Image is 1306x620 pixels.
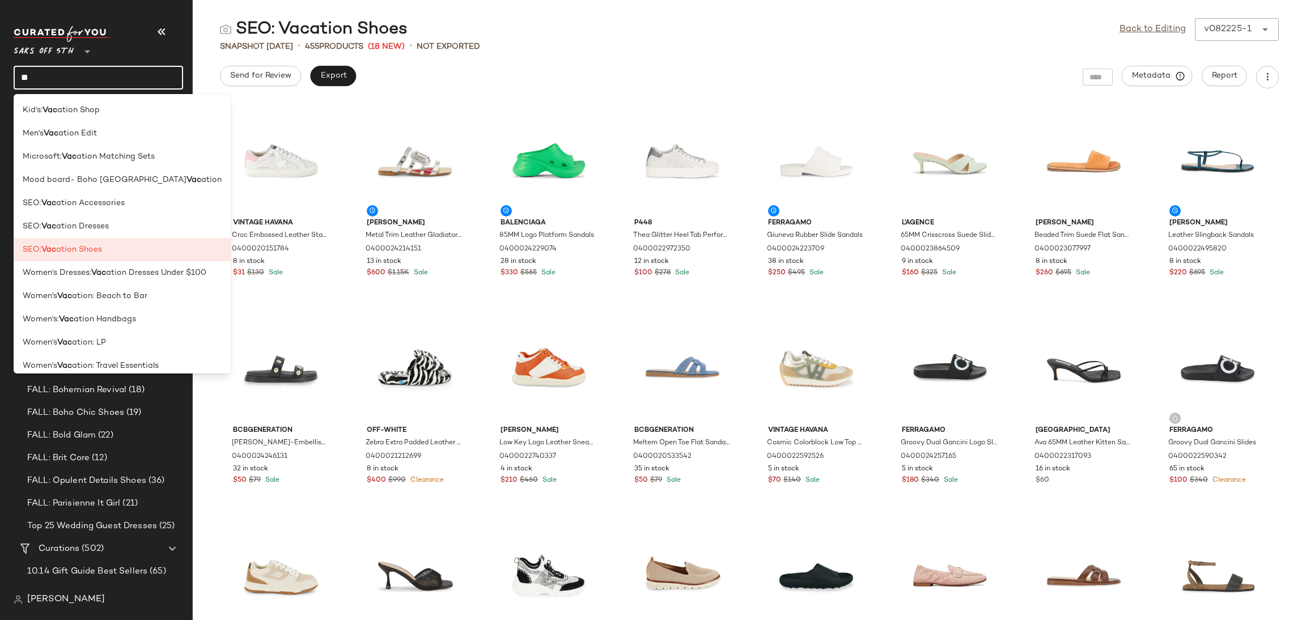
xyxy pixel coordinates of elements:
img: cfy_white_logo.C9jOOHJF.svg [14,26,110,42]
span: $79 [650,475,662,486]
span: 8 in stock [367,464,398,474]
span: Giuneva Rubber Slide Sandals [767,231,863,241]
span: Women's Dresses: [23,267,91,279]
span: Sale [1207,269,1224,277]
span: [GEOGRAPHIC_DATA] [1036,426,1132,436]
span: 4 in stock [501,464,532,474]
span: $460 [520,475,538,486]
span: [PERSON_NAME] [1169,218,1266,228]
span: $31 [233,268,245,278]
span: Metadata [1131,71,1183,81]
span: Vintage Havana [233,218,329,228]
img: 0400022592526_CAMELOLIVE [759,316,874,421]
span: Cosmic Colorblock Low Top Sneakers [767,438,863,448]
span: $250 [768,268,786,278]
span: 32 in stock [233,464,268,474]
span: • [409,40,412,53]
span: 0400024257165 [901,452,956,462]
span: Sale [803,477,820,484]
span: (19) [124,406,142,419]
span: $260 [1036,268,1053,278]
span: Groovy Dual Gancini Logo Slide Sandals [901,438,997,448]
span: 5 in stock [902,464,933,474]
button: Send for Review [220,66,301,86]
span: Sale [807,269,824,277]
span: Sale [1074,269,1090,277]
b: Vac [186,174,201,186]
span: (61) [141,588,159,601]
span: 0400022740337 [499,452,556,462]
span: FALL: Brit Core [27,452,90,465]
span: $325 [921,268,938,278]
span: Kid's: [23,104,43,116]
span: $340 [921,475,939,486]
span: 0400024214151 [366,244,421,254]
span: 13 in stock [367,257,401,267]
span: Not Exported [417,41,480,53]
span: Report [1211,71,1237,80]
span: (22) [96,429,113,442]
img: 0400020533542 [625,316,740,421]
img: svg%3e [14,595,23,604]
img: 0400022317093_BLACKLIZARD [1027,316,1141,421]
span: SEO: [23,197,41,209]
span: 0400024246131 [232,452,287,462]
span: Ava 65MM Leather Kitten Sandals [1034,438,1131,448]
span: Top 25 Wedding Guest Dresses [27,520,157,533]
span: $495 [788,268,805,278]
span: Off-White [367,426,463,436]
span: $180 [902,475,919,486]
span: (18 New) [368,41,405,53]
span: FALL: Opulent Details Shoes [27,474,146,487]
span: FALL: Bold Glam [27,429,96,442]
span: Export [320,71,346,80]
img: 0400023077997_ORANGE [1027,108,1141,214]
span: ation Accessories [56,197,125,209]
button: Metadata [1122,66,1193,86]
b: Vac [57,337,72,349]
span: Beaded Trim Suede Flat Sandals [1034,231,1131,241]
span: $340 [1190,475,1208,486]
span: $1.15K [388,268,409,278]
span: $50 [233,475,247,486]
span: ation: Travel Essentials [72,360,159,372]
span: ation Matching Sets [77,151,155,163]
b: Vac [57,360,72,372]
span: ation Dresses [56,220,109,232]
span: $278 [655,268,671,278]
span: $140 [783,475,801,486]
span: Sale [412,269,428,277]
span: $50 [634,475,648,486]
span: 65 in stock [1169,464,1205,474]
span: L'agence [902,218,998,228]
span: [PERSON_NAME] [367,218,463,228]
b: Vac [59,313,74,325]
span: 8 in stock [1169,257,1201,267]
span: Vintage Havana [768,426,864,436]
span: $600 [367,268,385,278]
span: Ferragamo [1169,426,1266,436]
span: Send for Review [230,71,291,80]
span: 12 in stock [634,257,669,267]
span: (21) [120,497,138,510]
img: 0400024223709 [759,108,874,214]
span: Zebra Extra Padded Leather Platform Sandals [366,438,462,448]
span: Women's [23,337,57,349]
span: Saks OFF 5TH [14,39,74,59]
img: 0400024229074_BRIGHTGREEN [491,108,606,214]
b: Vac [43,104,57,116]
span: $565 [520,268,537,278]
span: Croc Embossed Leather Star Sneakers [232,231,328,241]
span: Metal Trim Leather Gladiator Flat Sandals [366,231,462,241]
img: 0400024257165_BLACK [893,316,1007,421]
span: Ferragamo [768,218,864,228]
span: SEO: [23,244,41,256]
span: 35 in stock [634,464,669,474]
span: $695 [1055,268,1071,278]
span: [PERSON_NAME] [501,426,597,436]
span: $220 [1169,268,1187,278]
img: 0400021212699 [358,316,472,421]
div: SEO: Vacation Shoes [220,18,408,41]
span: • [298,40,300,53]
span: 65MM Crisscross Suede Slide Sandals [901,231,997,241]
